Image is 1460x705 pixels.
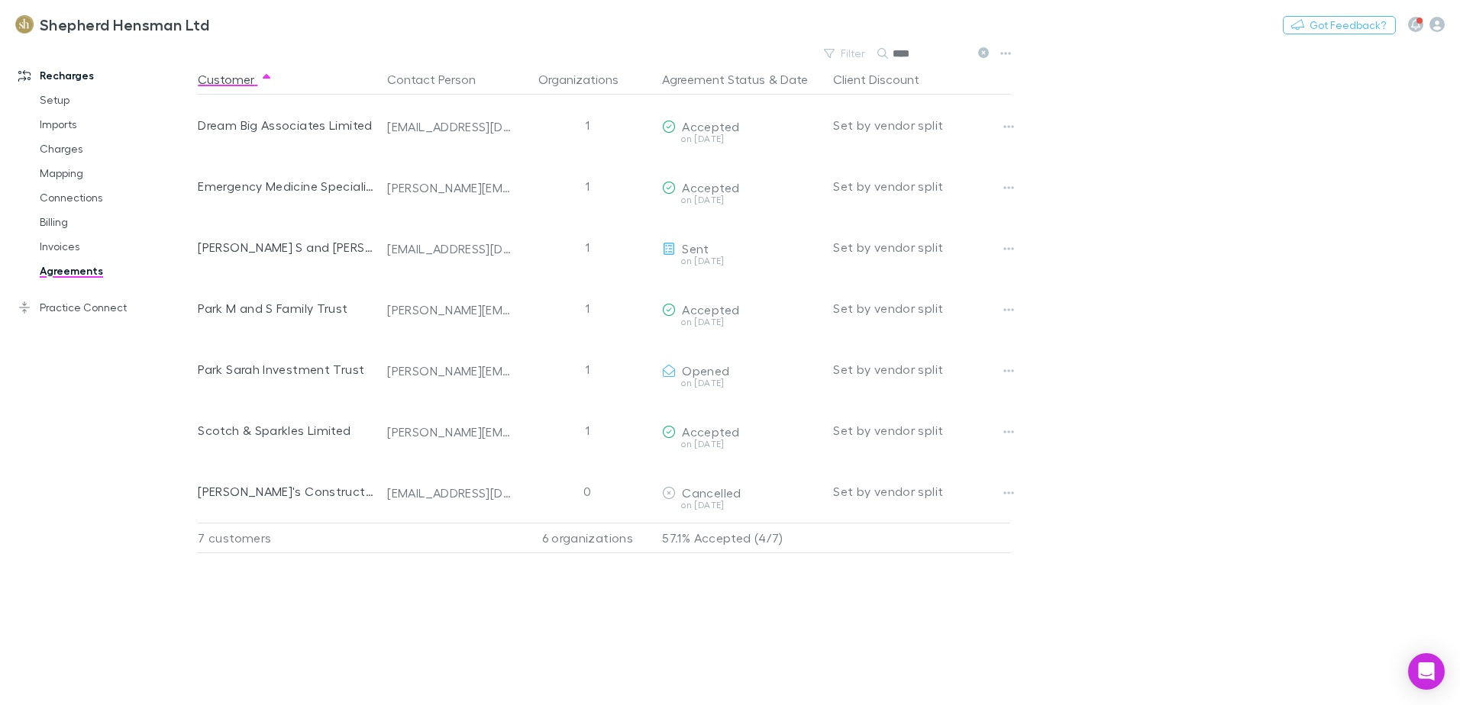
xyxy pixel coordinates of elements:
[518,339,656,400] div: 1
[833,156,1010,217] div: Set by vendor split
[518,400,656,461] div: 1
[3,295,206,320] a: Practice Connect
[387,119,512,134] div: [EMAIL_ADDRESS][DOMAIN_NAME]
[662,378,821,388] div: on [DATE]
[1408,653,1445,690] div: Open Intercom Messenger
[682,424,739,439] span: Accepted
[1283,16,1396,34] button: Got Feedback?
[387,424,512,439] div: [PERSON_NAME][EMAIL_ADDRESS][DOMAIN_NAME]
[682,119,739,134] span: Accepted
[387,64,494,95] button: Contact Person
[3,63,206,88] a: Recharges
[518,156,656,217] div: 1
[24,161,206,185] a: Mapping
[662,439,821,449] div: on [DATE]
[682,485,741,500] span: Cancelled
[198,278,375,339] div: Park M and S Family Trust
[662,317,821,327] div: on [DATE]
[833,217,1010,278] div: Set by vendor split
[682,241,709,256] span: Sent
[518,461,656,522] div: 0
[662,523,821,552] p: 57.1% Accepted (4/7)
[662,64,821,95] div: &
[198,339,375,400] div: Park Sarah Investment Trust
[662,501,821,510] div: on [DATE]
[387,363,512,378] div: [PERSON_NAME][EMAIL_ADDRESS][DOMAIN_NAME]
[662,134,821,143] div: on [DATE]
[24,210,206,234] a: Billing
[682,302,739,317] span: Accepted
[198,461,375,522] div: [PERSON_NAME]'s Construction 2016 Limited
[833,278,1010,339] div: Set by vendor split
[24,137,206,161] a: Charges
[518,217,656,278] div: 1
[682,180,739,195] span: Accepted
[662,256,821,266] div: on [DATE]
[40,15,209,34] h3: Shepherd Hensman Ltd
[198,156,375,217] div: Emergency Medicine Specialists Limited
[682,363,729,378] span: Opened
[387,485,512,501] div: [EMAIL_ADDRESS][DOMAIN_NAME]
[24,88,206,112] a: Setup
[833,461,1010,522] div: Set by vendor split
[518,523,656,553] div: 6 organizations
[24,185,206,210] a: Connections
[24,234,206,259] a: Invoices
[387,180,512,195] div: [PERSON_NAME][EMAIL_ADDRESS][DOMAIN_NAME]
[833,339,1010,400] div: Set by vendor split
[518,95,656,156] div: 1
[198,400,375,461] div: Scotch & Sparkles Limited
[833,400,1010,461] div: Set by vendor split
[538,64,637,95] button: Organizations
[198,523,381,553] div: 7 customers
[518,278,656,339] div: 1
[662,195,821,204] div: on [DATE]
[24,112,206,137] a: Imports
[15,15,34,34] img: Shepherd Hensman Ltd's Logo
[387,302,512,317] div: [PERSON_NAME][EMAIL_ADDRESS][DOMAIN_NAME]
[833,64,938,95] button: Client Discount
[833,95,1010,156] div: Set by vendor split
[198,217,375,278] div: [PERSON_NAME] S and [PERSON_NAME] B Partnership
[780,64,808,95] button: Date
[198,64,273,95] button: Customer
[662,64,765,95] button: Agreement Status
[198,95,375,156] div: Dream Big Associates Limited
[6,6,218,43] a: Shepherd Hensman Ltd
[816,44,874,63] button: Filter
[387,241,512,256] div: [EMAIL_ADDRESS][DOMAIN_NAME]
[24,259,206,283] a: Agreements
